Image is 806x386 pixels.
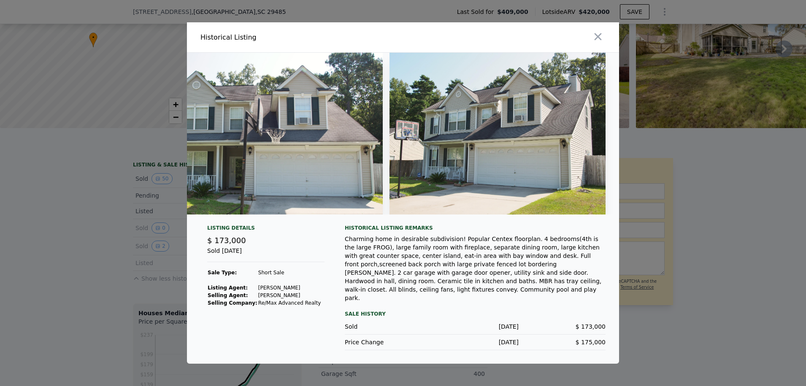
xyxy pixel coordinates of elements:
strong: Selling Agent: [208,292,248,298]
td: Short Sale [258,269,322,276]
img: Property Img [123,53,383,214]
td: Re/Max Advanced Realty [258,299,322,307]
strong: Listing Agent: [208,285,248,291]
div: [DATE] [432,338,519,346]
span: $ 173,000 [207,236,246,245]
span: $ 173,000 [576,323,606,330]
strong: Selling Company: [208,300,257,306]
div: Charming home in desirable subdivision! Popular Centex floorplan. 4 bedrooms(4th is the large FRO... [345,235,606,302]
div: Historical Listing remarks [345,225,606,231]
div: Price Change [345,338,432,346]
div: Listing Details [207,225,325,235]
div: Sold [DATE] [207,247,325,262]
img: Property Img [389,53,606,214]
span: $ 175,000 [576,339,606,346]
div: Sold [345,322,432,331]
div: [DATE] [432,322,519,331]
td: [PERSON_NAME] [258,292,322,299]
div: Sale History [345,309,606,319]
div: Historical Listing [200,32,400,43]
td: [PERSON_NAME] [258,284,322,292]
strong: Sale Type: [208,270,237,276]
